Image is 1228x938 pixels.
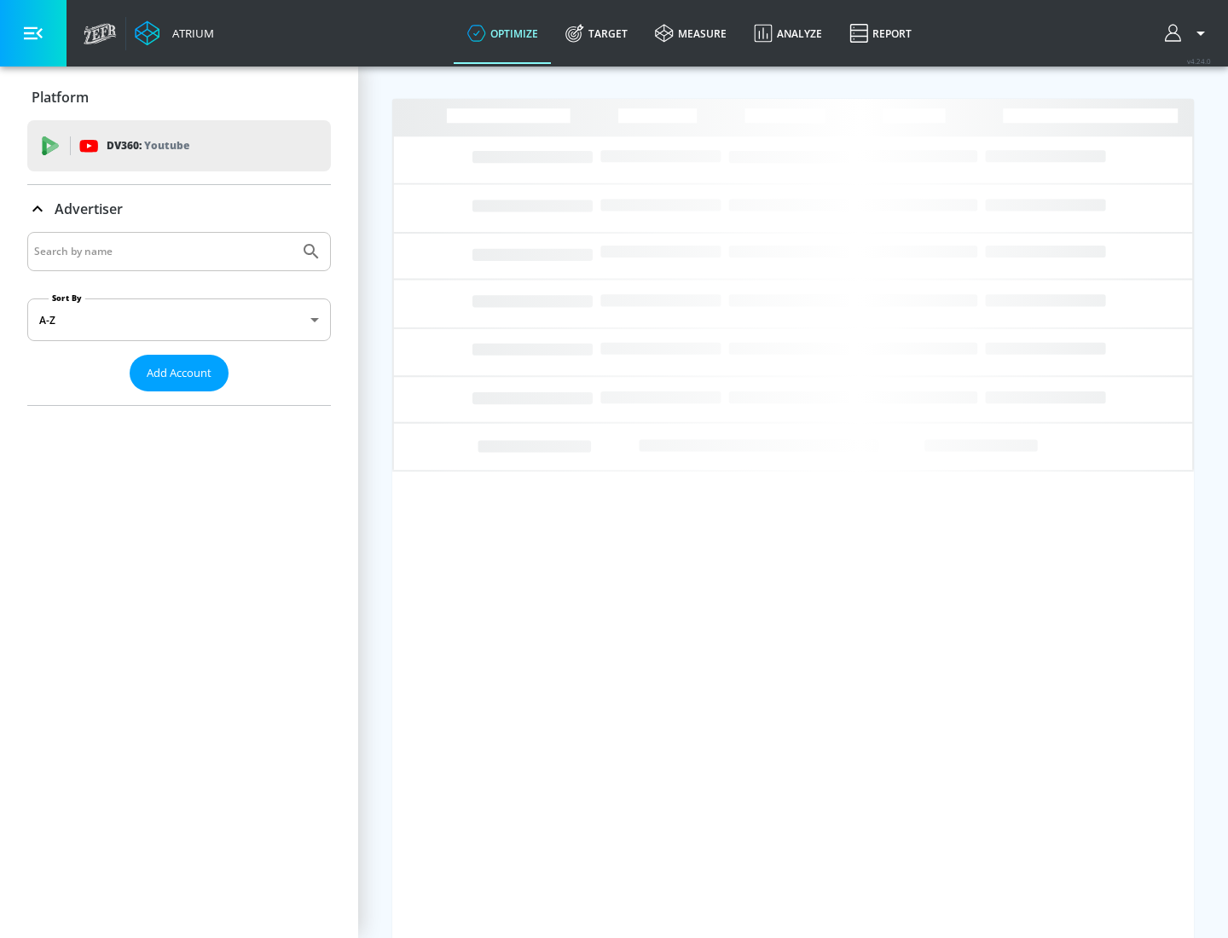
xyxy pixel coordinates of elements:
[49,292,85,304] label: Sort By
[552,3,641,64] a: Target
[27,120,331,171] div: DV360: Youtube
[454,3,552,64] a: optimize
[740,3,836,64] a: Analyze
[107,136,189,155] p: DV360:
[32,88,89,107] p: Platform
[27,232,331,405] div: Advertiser
[165,26,214,41] div: Atrium
[27,391,331,405] nav: list of Advertiser
[135,20,214,46] a: Atrium
[147,363,211,383] span: Add Account
[641,3,740,64] a: measure
[27,73,331,121] div: Platform
[1187,56,1211,66] span: v 4.24.0
[144,136,189,154] p: Youtube
[27,298,331,341] div: A-Z
[130,355,229,391] button: Add Account
[27,185,331,233] div: Advertiser
[836,3,925,64] a: Report
[34,240,293,263] input: Search by name
[55,200,123,218] p: Advertiser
